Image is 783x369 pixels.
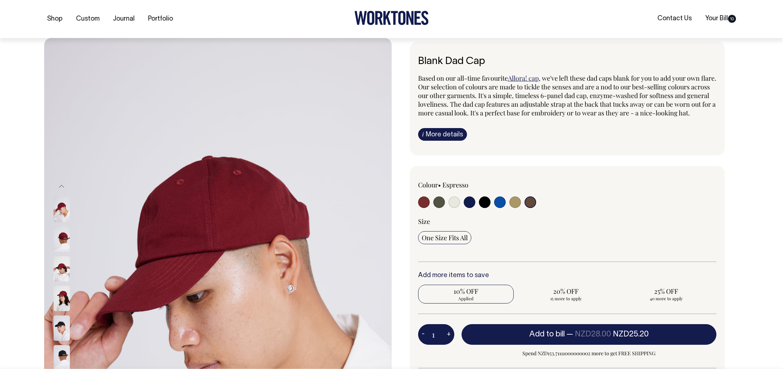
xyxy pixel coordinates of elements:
span: — [567,331,649,338]
span: • [438,181,441,189]
button: - [418,327,428,342]
img: burgundy [54,256,70,281]
button: Previous [56,178,67,195]
img: black [54,315,70,341]
img: burgundy [54,197,70,222]
img: burgundy [54,286,70,311]
input: 10% OFF Applied [418,285,514,304]
input: 25% OFF 40 more to apply [618,285,714,304]
span: Add to bill [529,331,565,338]
span: NZD25.20 [613,331,649,338]
div: Size [418,217,716,226]
span: 15 more to apply [522,296,610,301]
span: Spend NZD153.71111000000002 more to get FREE SHIPPING [462,349,716,358]
div: Colour [418,181,538,189]
img: burgundy [54,226,70,252]
a: Portfolio [145,13,176,25]
span: Based on our all-time favourite [418,74,508,82]
span: 20% OFF [522,287,610,296]
span: Applied [422,296,510,301]
input: One Size Fits All [418,231,471,244]
a: Shop [44,13,66,25]
a: Allora! cap [508,74,539,82]
span: One Size Fits All [422,233,468,242]
label: Espresso [442,181,468,189]
a: Custom [73,13,102,25]
h6: Blank Dad Cap [418,56,716,67]
span: 10% OFF [422,287,510,296]
span: 10 [728,15,736,23]
a: iMore details [418,128,467,141]
span: NZD28.00 [575,331,611,338]
button: + [443,327,454,342]
h6: Add more items to save [418,272,716,279]
input: 20% OFF 15 more to apply [518,285,614,304]
a: Journal [110,13,138,25]
span: 25% OFF [622,287,711,296]
span: 40 more to apply [622,296,711,301]
span: i [422,130,424,138]
a: Your Bill10 [702,13,739,25]
span: , we've left these dad caps blank for you to add your own flare. Our selection of colours are mad... [418,74,716,117]
a: Contact Us [654,13,695,25]
button: Add to bill —NZD28.00NZD25.20 [462,324,716,344]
